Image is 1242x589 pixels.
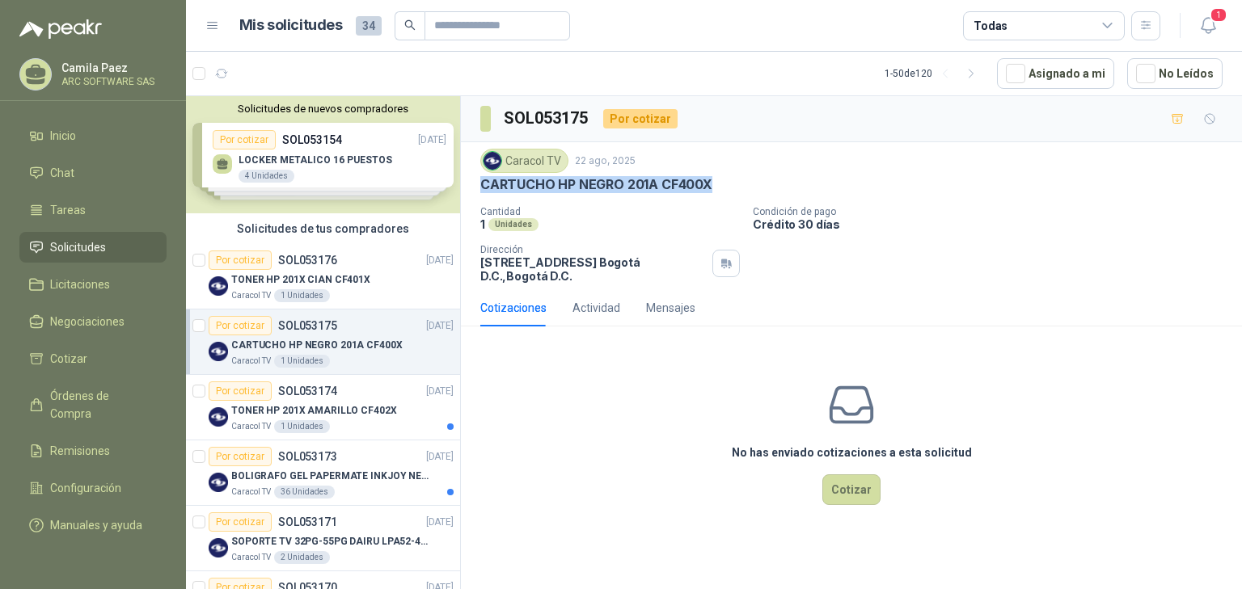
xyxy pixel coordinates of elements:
span: Órdenes de Compra [50,387,151,423]
span: Tareas [50,201,86,219]
p: SOL053174 [278,385,337,397]
span: Configuración [50,479,121,497]
p: SOPORTE TV 32PG-55PG DAIRU LPA52-446KIT2 [231,534,433,549]
a: Remisiones [19,435,167,466]
p: TONER HP 201X CIAN CF401X [231,272,370,288]
a: Negociaciones [19,306,167,337]
div: Por cotizar [603,109,678,128]
button: Solicitudes de nuevos compradores [192,103,454,115]
div: Actividad [572,299,620,317]
img: Company Logo [484,152,501,170]
button: Cotizar [822,474,881,505]
div: Por cotizar [209,250,272,270]
p: SOL053171 [278,516,337,528]
span: Chat [50,164,74,182]
img: Company Logo [209,342,228,361]
div: 1 Unidades [274,355,330,368]
p: [DATE] [426,515,454,530]
span: Remisiones [50,442,110,460]
span: 34 [356,16,382,36]
p: [STREET_ADDRESS] Bogotá D.C. , Bogotá D.C. [480,255,706,283]
p: CARTUCHO HP NEGRO 201A CF400X [480,176,712,193]
button: No Leídos [1127,58,1223,89]
div: 1 Unidades [274,289,330,302]
p: TONER HP 201X AMARILLO CF402X [231,403,397,419]
span: search [404,19,416,31]
div: Mensajes [646,299,695,317]
button: 1 [1193,11,1223,40]
p: ARC SOFTWARE SAS [61,77,163,86]
p: SOL053175 [278,320,337,331]
span: Licitaciones [50,276,110,293]
div: Solicitudes de tus compradores [186,213,460,244]
div: Cotizaciones [480,299,547,317]
a: Tareas [19,195,167,225]
h3: SOL053175 [504,106,590,131]
p: BOLIGRAFO GEL PAPERMATE INKJOY NEGRO [231,469,433,484]
p: [DATE] [426,253,454,268]
a: Cotizar [19,343,167,374]
span: 1 [1210,7,1227,23]
p: Caracol TV [231,486,271,499]
p: Caracol TV [231,420,271,433]
div: Por cotizar [209,512,272,532]
div: Unidades [488,218,539,231]
a: Por cotizarSOL053171[DATE] Company LogoSOPORTE TV 32PG-55PG DAIRU LPA52-446KIT2Caracol TV2 Unidades [186,506,460,571]
p: [DATE] [426,384,454,399]
a: Inicio [19,120,167,151]
a: Manuales y ayuda [19,510,167,541]
div: 1 - 50 de 120 [885,61,984,86]
span: Manuales y ayuda [50,516,142,534]
p: SOL053173 [278,451,337,462]
span: Negociaciones [50,313,125,330]
p: [DATE] [426,449,454,465]
p: Caracol TV [231,289,271,302]
p: Caracol TV [231,355,271,368]
p: SOL053176 [278,255,337,266]
img: Company Logo [209,407,228,427]
p: Dirección [480,244,706,255]
a: Configuración [19,473,167,503]
a: Por cotizarSOL053175[DATE] Company LogoCARTUCHO HP NEGRO 201A CF400XCaracol TV1 Unidades [186,309,460,375]
p: Cantidad [480,206,740,217]
p: Camila Paez [61,62,163,74]
p: 22 ago, 2025 [575,154,636,169]
div: Por cotizar [209,381,272,401]
span: Inicio [50,127,76,145]
p: 1 [480,217,485,231]
img: Company Logo [209,473,228,492]
h1: Mis solicitudes [239,14,343,37]
div: Por cotizar [209,316,272,335]
button: Asignado a mi [997,58,1114,89]
a: Solicitudes [19,232,167,263]
img: Logo peakr [19,19,102,39]
a: Chat [19,158,167,188]
p: Condición de pago [753,206,1236,217]
div: Solicitudes de nuevos compradoresPor cotizarSOL053154[DATE] LOCKER METALICO 16 PUESTOS4 UnidadesP... [186,96,460,213]
a: Por cotizarSOL053176[DATE] Company LogoTONER HP 201X CIAN CF401XCaracol TV1 Unidades [186,244,460,309]
div: 1 Unidades [274,420,330,433]
div: Todas [974,17,1008,35]
p: CARTUCHO HP NEGRO 201A CF400X [231,338,403,353]
span: Cotizar [50,350,87,368]
img: Company Logo [209,276,228,296]
a: Órdenes de Compra [19,381,167,429]
a: Por cotizarSOL053173[DATE] Company LogoBOLIGRAFO GEL PAPERMATE INKJOY NEGROCaracol TV36 Unidades [186,440,460,506]
div: Por cotizar [209,447,272,466]
div: 2 Unidades [274,551,330,564]
p: Caracol TV [231,551,271,564]
p: [DATE] [426,318,454,334]
div: 36 Unidades [274,486,335,499]
img: Company Logo [209,538,228,557]
a: Por cotizarSOL053174[DATE] Company LogoTONER HP 201X AMARILLO CF402XCaracol TV1 Unidades [186,375,460,440]
a: Licitaciones [19,269,167,300]
h3: No has enviado cotizaciones a esta solicitud [732,444,972,461]
span: Solicitudes [50,238,106,256]
div: Caracol TV [480,149,568,173]
p: Crédito 30 días [753,217,1236,231]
